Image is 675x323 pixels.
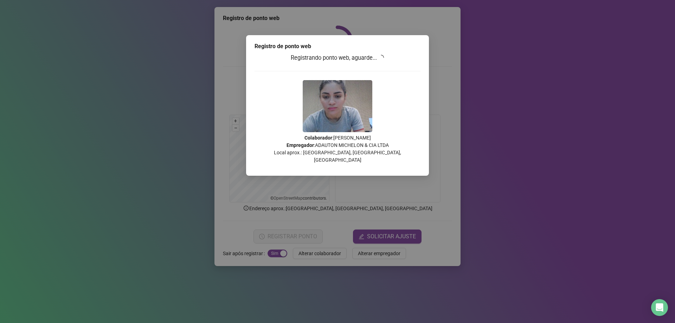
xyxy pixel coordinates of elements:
p: : [PERSON_NAME] : ADAUTON MICHELON & CIA LTDA Local aprox.: [GEOGRAPHIC_DATA], [GEOGRAPHIC_DATA],... [255,134,420,164]
strong: Colaborador [304,135,332,141]
h3: Registrando ponto web, aguarde... [255,53,420,63]
img: 9k= [303,80,372,132]
div: Open Intercom Messenger [651,299,668,316]
div: Registro de ponto web [255,42,420,51]
span: loading [377,54,385,62]
strong: Empregador [287,142,314,148]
